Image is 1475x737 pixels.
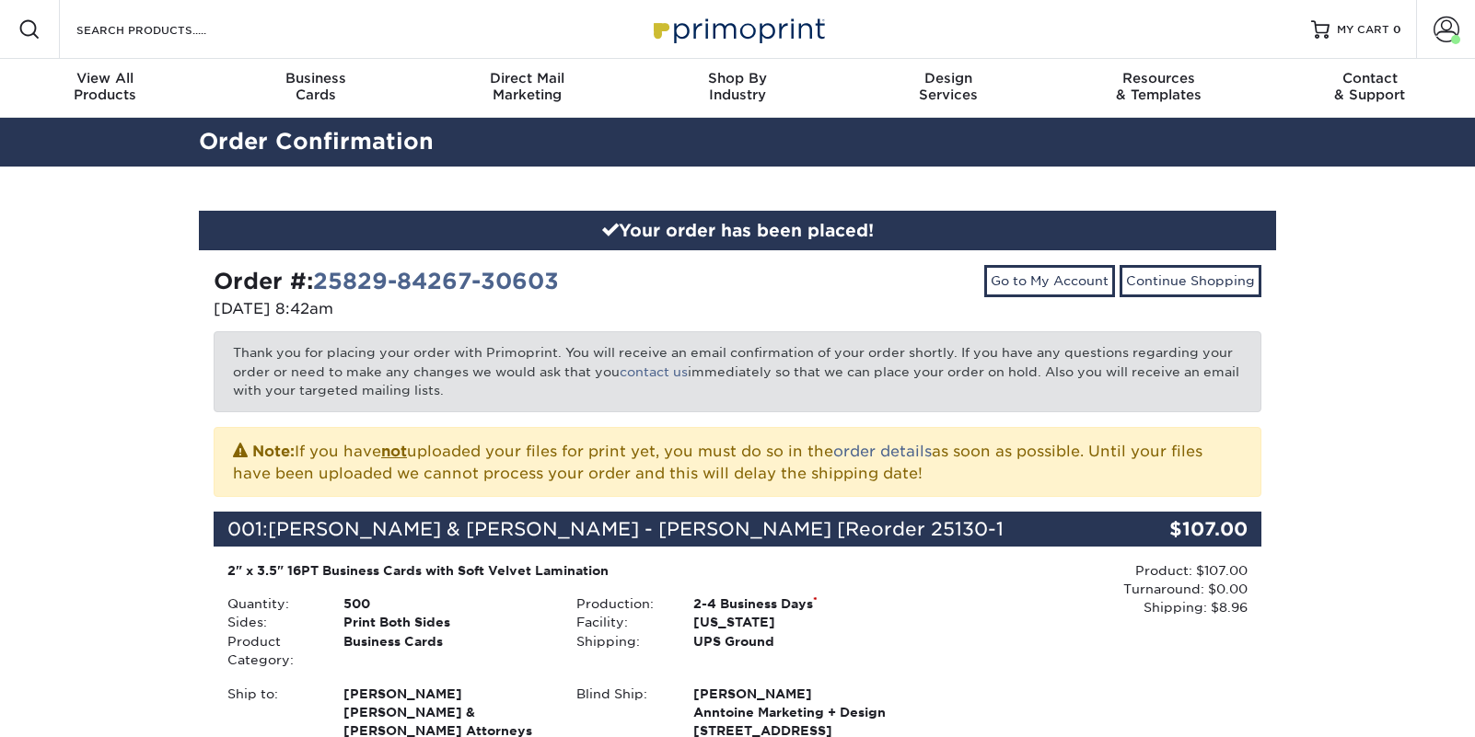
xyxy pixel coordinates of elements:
strong: Order #: [214,268,559,294]
div: 500 [330,594,563,613]
h2: Order Confirmation [185,125,1290,159]
a: order details [833,443,932,460]
a: BusinessCards [211,59,422,118]
div: Shipping: [563,632,679,651]
div: Marketing [422,70,633,103]
div: Cards [211,70,422,103]
p: Thank you for placing your order with Primoprint. You will receive an email confirmation of your ... [214,331,1261,411]
span: Contact [1264,70,1475,86]
div: [US_STATE] [679,613,912,631]
div: Quantity: [214,594,330,613]
span: 0 [1393,23,1401,36]
a: DesignServices [842,59,1053,118]
span: Resources [1053,70,1264,86]
div: Production: [563,594,679,613]
a: contact us [620,364,688,379]
a: Shop ByIndustry [633,59,843,118]
span: Direct Mail [422,70,633,86]
div: UPS Ground [679,632,912,651]
div: Sides: [214,613,330,631]
div: Product Category: [214,632,330,670]
a: Contact& Support [1264,59,1475,118]
div: Your order has been placed! [199,211,1276,251]
span: [PERSON_NAME] & [PERSON_NAME] - [PERSON_NAME] [Reorder 25130-1 [268,518,1004,540]
a: 25829-84267-30603 [313,268,559,294]
div: 2" x 3.5" 16PT Business Cards with Soft Velvet Lamination [227,561,899,580]
span: Anntoine Marketing + Design [693,703,899,721]
div: Business Cards [330,632,563,670]
a: Continue Shopping [1120,265,1261,296]
span: MY CART [1337,22,1389,38]
span: Shop By [633,70,843,86]
a: Go to My Account [984,265,1115,296]
span: [PERSON_NAME] [693,685,899,703]
div: 001: [214,512,1086,547]
p: [DATE] 8:42am [214,298,724,320]
div: $107.00 [1086,512,1261,547]
div: Services [842,70,1053,103]
div: Print Both Sides [330,613,563,631]
span: [PERSON_NAME] [343,685,549,703]
div: Industry [633,70,843,103]
b: not [381,443,407,460]
a: Direct MailMarketing [422,59,633,118]
input: SEARCH PRODUCTS..... [75,18,254,40]
span: Business [211,70,422,86]
div: & Support [1264,70,1475,103]
div: Product: $107.00 Turnaround: $0.00 Shipping: $8.96 [912,561,1248,617]
span: Design [842,70,1053,86]
a: Resources& Templates [1053,59,1264,118]
div: 2-4 Business Days [679,594,912,613]
div: & Templates [1053,70,1264,103]
img: Primoprint [645,9,830,49]
p: If you have uploaded your files for print yet, you must do so in the as soon as possible. Until y... [233,439,1242,485]
div: Facility: [563,613,679,631]
strong: Note: [252,443,295,460]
